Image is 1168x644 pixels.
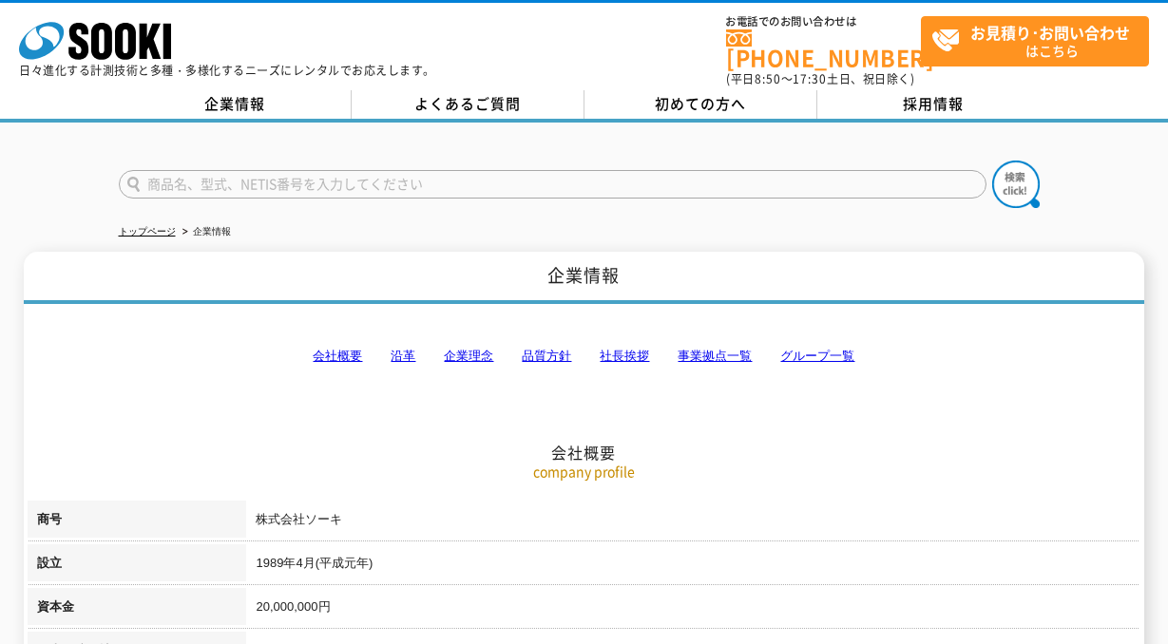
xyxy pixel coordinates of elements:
[992,161,1040,208] img: btn_search.png
[19,65,435,76] p: 日々進化する計測技術と多種・多様化するニーズにレンタルでお応えします。
[931,17,1148,65] span: はこちら
[726,29,921,68] a: [PHONE_NUMBER]
[391,349,415,363] a: 沿革
[600,349,649,363] a: 社長挨拶
[522,349,571,363] a: 品質方針
[352,90,584,119] a: よくあるご質問
[678,349,752,363] a: 事業拠点一覧
[119,90,352,119] a: 企業情報
[726,70,914,87] span: (平日 ～ 土日、祝日除く)
[584,90,817,119] a: 初めての方へ
[119,226,176,237] a: トップページ
[755,70,781,87] span: 8:50
[817,90,1050,119] a: 採用情報
[793,70,827,87] span: 17:30
[726,16,921,28] span: お電話でのお問い合わせは
[28,253,1139,463] h2: 会社概要
[246,588,1139,632] td: 20,000,000円
[444,349,493,363] a: 企業理念
[246,501,1139,544] td: 株式会社ソーキ
[24,252,1145,304] h1: 企業情報
[28,462,1139,482] p: company profile
[28,544,246,588] th: 設立
[179,222,231,242] li: 企業情報
[921,16,1149,66] a: お見積り･お問い合わせはこちら
[28,588,246,632] th: 資本金
[28,501,246,544] th: 商号
[780,349,854,363] a: グループ一覧
[313,349,362,363] a: 会社概要
[970,21,1130,44] strong: お見積り･お問い合わせ
[246,544,1139,588] td: 1989年4月(平成元年)
[655,93,746,114] span: 初めての方へ
[119,170,986,199] input: 商品名、型式、NETIS番号を入力してください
